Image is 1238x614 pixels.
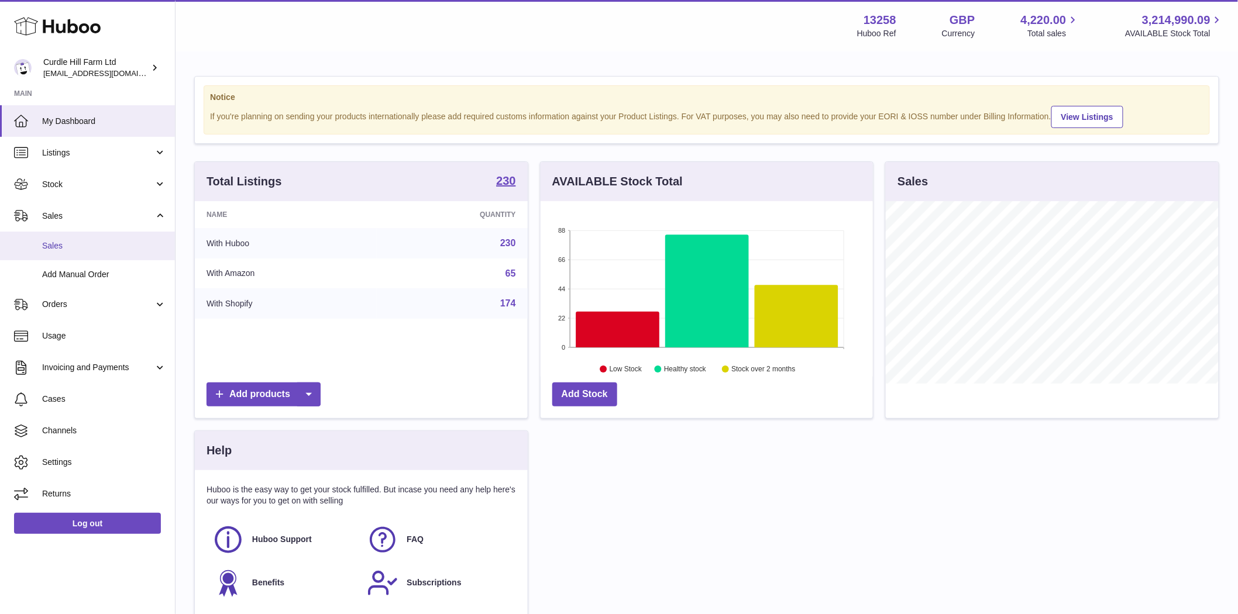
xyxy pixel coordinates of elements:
[367,524,510,556] a: FAQ
[377,201,527,228] th: Quantity
[1021,12,1067,28] span: 4,220.00
[207,174,282,189] h3: Total Listings
[407,577,461,588] span: Subscriptions
[610,365,642,374] text: Low Stock
[1142,12,1211,28] span: 3,214,990.09
[42,269,166,280] span: Add Manual Order
[252,534,312,545] span: Huboo Support
[212,567,355,599] a: Benefits
[558,315,565,322] text: 22
[195,288,377,319] td: With Shopify
[552,174,683,189] h3: AVAILABLE Stock Total
[42,457,166,468] span: Settings
[496,175,515,189] a: 230
[552,382,617,406] a: Add Stock
[42,299,154,310] span: Orders
[42,362,154,373] span: Invoicing and Payments
[210,92,1203,103] strong: Notice
[207,484,516,506] p: Huboo is the easy way to get your stock fulfilled. But incase you need any help here's our ways f...
[195,258,377,289] td: With Amazon
[42,240,166,251] span: Sales
[857,28,896,39] div: Huboo Ref
[1021,12,1080,39] a: 4,220.00 Total sales
[43,57,149,79] div: Curdle Hill Farm Ltd
[14,513,161,534] a: Log out
[1125,28,1224,39] span: AVAILABLE Stock Total
[210,104,1203,128] div: If you're planning on sending your products internationally please add required customs informati...
[42,116,166,127] span: My Dashboard
[207,443,232,458] h3: Help
[42,488,166,499] span: Returns
[207,382,321,406] a: Add products
[558,285,565,292] text: 44
[1027,28,1079,39] span: Total sales
[500,298,516,308] a: 174
[496,175,515,187] strong: 230
[42,330,166,342] span: Usage
[950,12,975,28] strong: GBP
[42,211,154,222] span: Sales
[195,201,377,228] th: Name
[407,534,424,545] span: FAQ
[558,227,565,234] text: 88
[558,256,565,263] text: 66
[864,12,896,28] strong: 13258
[195,228,377,258] td: With Huboo
[731,365,795,374] text: Stock over 2 months
[42,179,154,190] span: Stock
[367,567,510,599] a: Subscriptions
[42,394,166,405] span: Cases
[1051,106,1123,128] a: View Listings
[252,577,284,588] span: Benefits
[14,59,32,77] img: internalAdmin-13258@internal.huboo.com
[897,174,928,189] h3: Sales
[500,238,516,248] a: 230
[212,524,355,556] a: Huboo Support
[942,28,975,39] div: Currency
[43,68,172,78] span: [EMAIL_ADDRESS][DOMAIN_NAME]
[42,425,166,436] span: Channels
[42,147,154,158] span: Listings
[562,344,565,351] text: 0
[664,365,707,374] text: Healthy stock
[1125,12,1224,39] a: 3,214,990.09 AVAILABLE Stock Total
[505,268,516,278] a: 65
